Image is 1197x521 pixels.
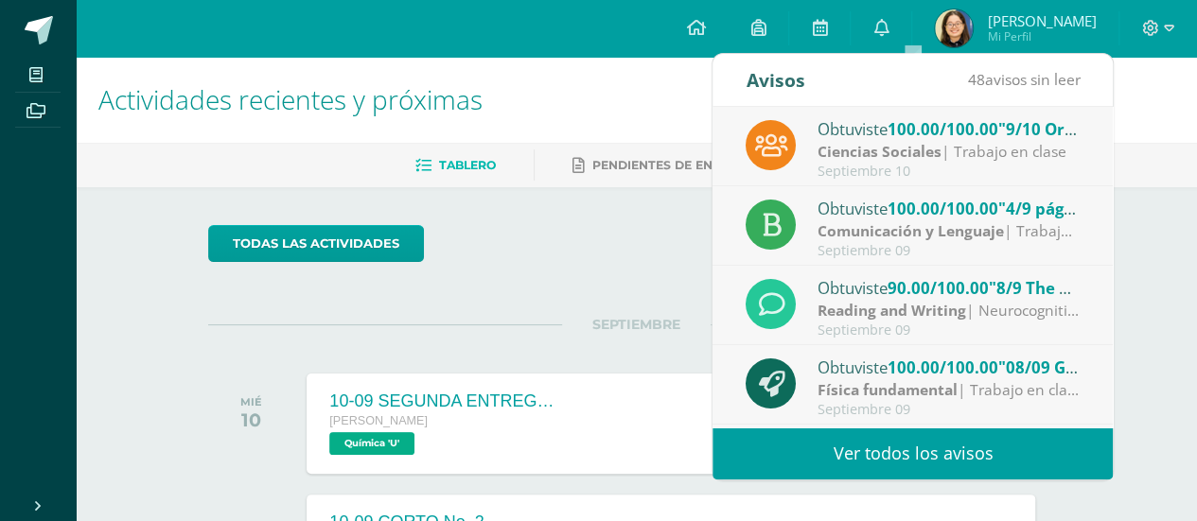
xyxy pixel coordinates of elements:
[818,322,1081,339] div: Septiembre 09
[439,158,496,172] span: Tablero
[818,402,1081,418] div: Septiembre 09
[818,275,1081,300] div: Obtuviste en
[888,277,989,299] span: 90.00/100.00
[888,198,998,219] span: 100.00/100.00
[329,432,414,455] span: Química 'U'
[818,141,942,162] strong: Ciencias Sociales
[240,395,262,408] div: MIÉ
[998,356,1168,378] span: "08/09 Gases Ideales"
[329,391,556,411] div: 10-09 SEGUNDA ENTREGA DE GUÍA
[818,196,1081,220] div: Obtuviste en
[818,220,1081,242] div: | Trabajo en clase
[818,243,1081,259] div: Septiembre 09
[967,69,1080,90] span: avisos sin leer
[415,150,496,181] a: Tablero
[935,9,973,47] img: 2f4c244bf6643e28017f0785e9c3ea6f.png
[888,118,998,140] span: 100.00/100.00
[818,164,1081,180] div: Septiembre 10
[818,141,1081,163] div: | Trabajo en clase
[818,116,1081,141] div: Obtuviste en
[572,150,754,181] a: Pendientes de entrega
[987,11,1096,30] span: [PERSON_NAME]
[562,316,711,333] span: SEPTIEMBRE
[998,198,1181,219] span: "4/9 páginas 261 y 265"
[240,408,262,431] div: 10
[746,54,804,106] div: Avisos
[329,414,428,427] span: [PERSON_NAME]
[987,28,1096,44] span: Mi Perfil
[818,300,1081,321] div: | Neurocognitive Project
[713,427,1113,479] a: Ver todos los avisos
[818,379,958,400] strong: Física fundamental
[98,81,483,117] span: Actividades recientes y próximas
[592,158,754,172] span: Pendientes de entrega
[818,300,966,321] strong: Reading and Writing
[818,355,1081,379] div: Obtuviste en
[818,379,1081,401] div: | Trabajo en clase
[967,69,984,90] span: 48
[818,220,1004,241] strong: Comunicación y Lenguaje
[888,356,998,378] span: 100.00/100.00
[208,225,424,262] a: todas las Actividades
